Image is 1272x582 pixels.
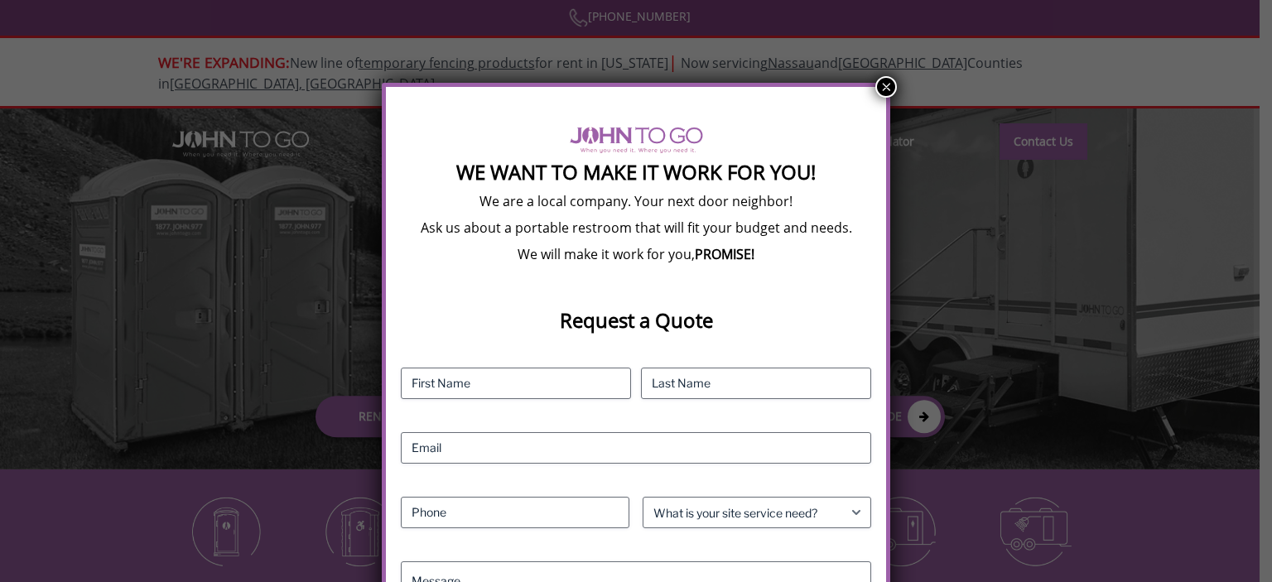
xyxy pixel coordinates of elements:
[560,306,713,334] strong: Request a Quote
[641,368,871,399] input: Last Name
[875,76,897,98] button: Close
[401,192,871,210] p: We are a local company. Your next door neighbor!
[401,219,871,237] p: Ask us about a portable restroom that will fit your budget and needs.
[401,245,871,263] p: We will make it work for you,
[570,127,703,153] img: logo of viptogo
[401,368,631,399] input: First Name
[695,245,754,263] b: PROMISE!
[456,158,816,185] strong: We Want To Make It Work For You!
[401,432,871,464] input: Email
[401,497,629,528] input: Phone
